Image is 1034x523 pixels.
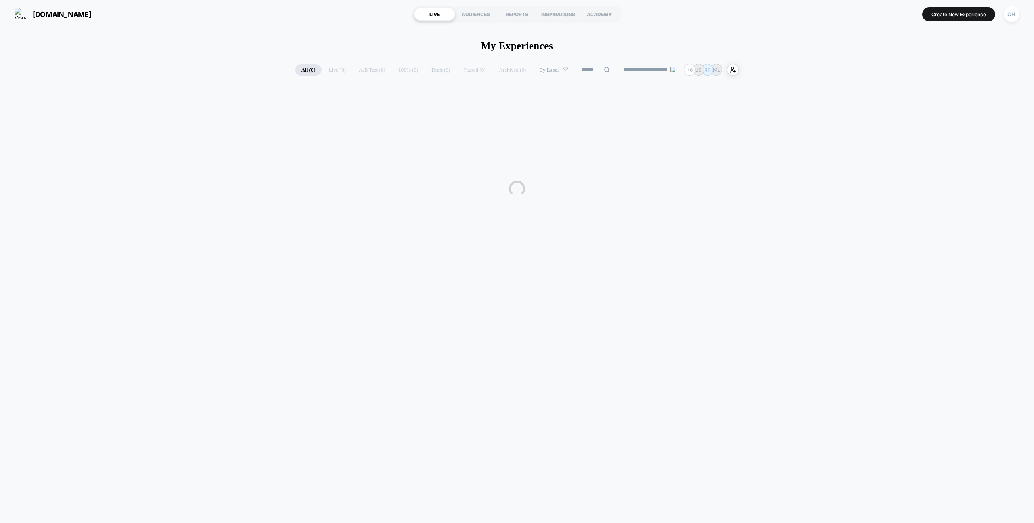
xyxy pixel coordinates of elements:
[414,8,455,21] div: LIVE
[496,8,538,21] div: REPORTS
[33,10,91,19] span: [DOMAIN_NAME]
[704,67,711,73] p: RR
[713,67,720,73] p: ML
[455,8,496,21] div: AUDIENCES
[295,64,322,76] span: All ( 0 )
[1004,6,1019,22] div: OH
[1001,6,1022,23] button: OH
[696,67,702,73] p: JS
[922,7,995,21] button: Create New Experience
[12,8,94,21] button: [DOMAIN_NAME]
[539,67,559,73] span: By Label
[538,8,579,21] div: INSPIRATIONS
[684,64,696,76] div: + 6
[15,8,27,20] img: Visually logo
[481,40,553,52] h1: My Experiences
[579,8,620,21] div: ACADEMY
[670,67,675,72] img: end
